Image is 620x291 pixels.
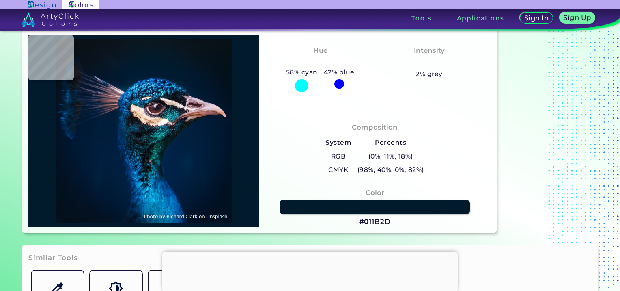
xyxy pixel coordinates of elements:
[565,15,590,21] h5: Sign Up
[414,45,445,56] h4: Intensity
[283,67,321,78] h5: 58% cyan
[354,136,427,150] h5: Percents
[321,67,357,78] h5: 42% blue
[352,122,398,133] h4: Composition
[32,39,255,223] img: img_pavlin.jpg
[366,187,384,199] h4: Color
[313,45,327,56] h4: Hue
[297,58,343,67] h3: Cyan-Blue
[525,15,547,21] h5: Sign In
[416,69,442,79] h5: 2% grey
[28,1,55,9] img: ArtyClick Design logo
[162,252,458,289] iframe: Advertisement
[412,58,447,67] h3: Vibrant
[323,150,354,163] h5: RGB
[359,217,391,227] h3: #011B2D
[521,13,551,23] a: Sign In
[22,12,79,27] img: logo_artyclick_colors_white.svg
[457,15,504,21] h3: Applications
[411,15,431,21] h3: Tools
[323,163,354,177] h5: CMYK
[561,13,593,23] a: Sign Up
[354,163,427,177] h5: (98%, 40%, 0%, 82%)
[323,136,354,150] h5: System
[354,150,427,163] h5: (0%, 11%, 18%)
[28,253,78,263] h3: Similar Tools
